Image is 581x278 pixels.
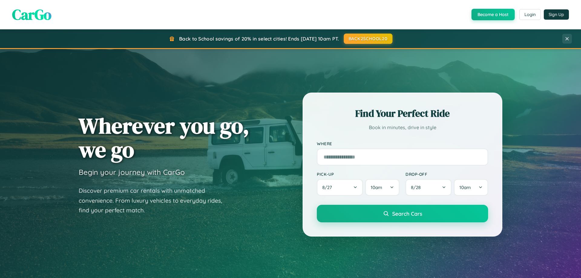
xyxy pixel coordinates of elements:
span: Back to School savings of 20% in select cities! Ends [DATE] 10am PT. [179,36,339,42]
span: Search Cars [392,210,422,217]
label: Pick-up [317,172,399,177]
label: Where [317,141,488,146]
h1: Wherever you go, we go [79,114,249,162]
label: Drop-off [405,172,488,177]
p: Book in minutes, drive in style [317,123,488,132]
p: Discover premium car rentals with unmatched convenience. From luxury vehicles to everyday rides, ... [79,186,230,215]
h3: Begin your journey with CarGo [79,168,185,177]
button: Sign Up [544,9,569,20]
button: 8/28 [405,179,451,196]
button: Login [519,9,541,20]
button: Become a Host [471,9,515,20]
span: 10am [371,185,382,190]
span: 8 / 28 [411,185,424,190]
button: BACK2SCHOOL20 [344,34,392,44]
button: 8/27 [317,179,363,196]
span: 8 / 27 [322,185,335,190]
span: CarGo [12,5,51,25]
span: 10am [459,185,471,190]
button: Search Cars [317,205,488,222]
h2: Find Your Perfect Ride [317,107,488,120]
button: 10am [454,179,488,196]
button: 10am [365,179,399,196]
